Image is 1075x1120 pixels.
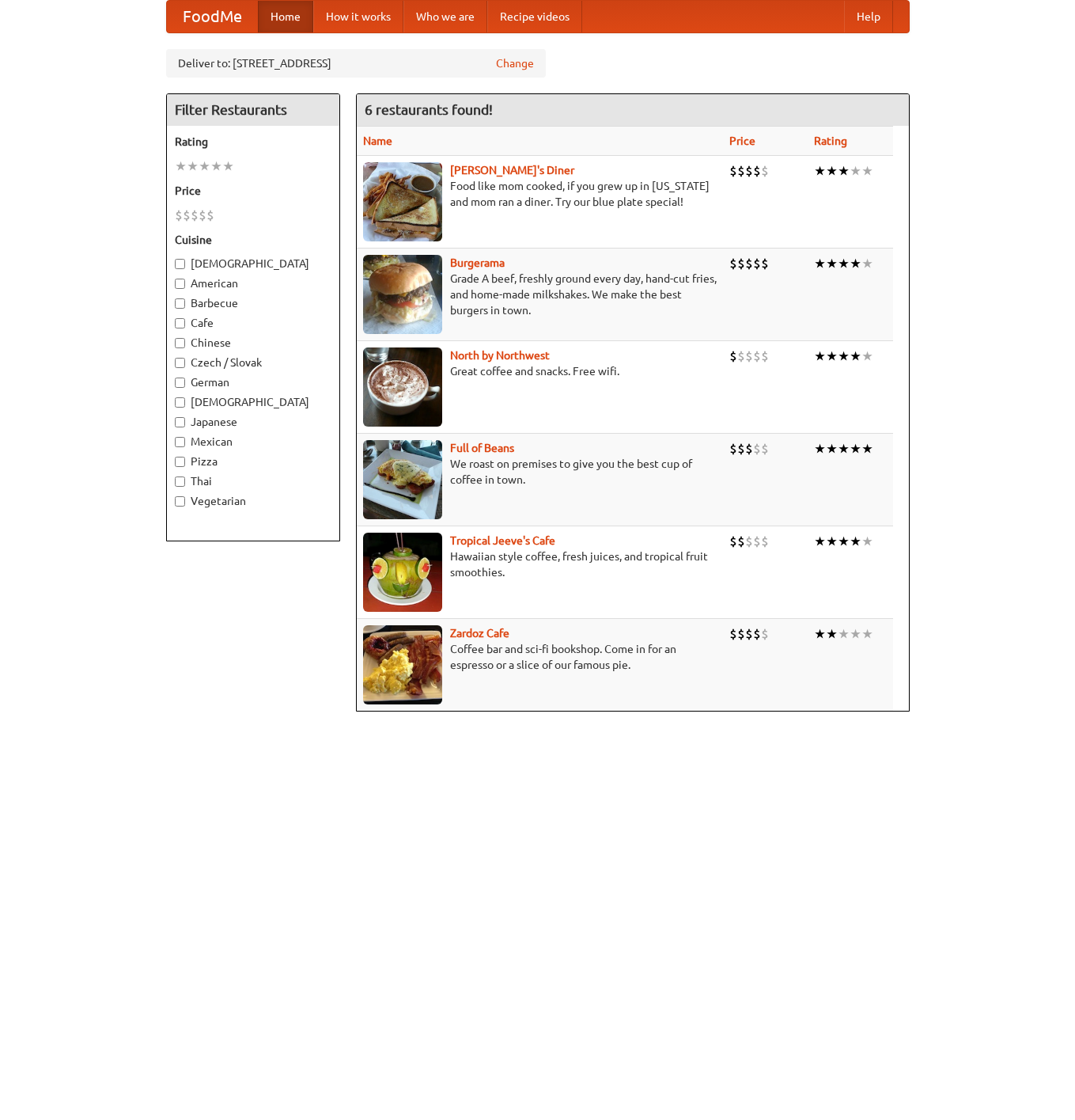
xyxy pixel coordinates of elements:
[175,275,331,291] label: American
[753,162,761,180] li: $
[753,533,761,550] li: $
[175,358,185,368] input: Czech / Slovak
[745,162,753,180] li: $
[814,135,847,147] a: Rating
[729,162,737,180] li: $
[761,255,769,272] li: $
[167,1,258,32] a: FoodMe
[363,641,717,673] p: Coffee bar and sci-fi bookshop. Come in for an espresso or a slice of our famous pie.
[175,397,185,408] input: [DEMOGRAPHIC_DATA]
[826,347,838,365] li: ★
[850,625,861,643] li: ★
[175,437,185,447] input: Mexican
[363,178,717,210] p: Food like mom cooked, if you grew up in [US_STATE] and mom ran a diner. Try our blue plate special!
[363,363,717,379] p: Great coffee and snacks. Free wifi.
[814,162,826,180] li: ★
[175,207,183,224] li: $
[187,158,199,175] li: ★
[175,134,331,150] h5: Rating
[814,255,826,272] li: ★
[844,1,893,32] a: Help
[826,533,838,550] li: ★
[199,158,210,175] li: ★
[363,456,717,488] p: We roast on premises to give you the best cup of coffee in town.
[450,442,514,454] a: Full of Beans
[258,1,313,32] a: Home
[450,534,555,547] a: Tropical Jeeve's Cafe
[753,625,761,643] li: $
[838,625,850,643] li: ★
[175,374,331,390] label: German
[826,440,838,457] li: ★
[745,533,753,550] li: $
[175,417,185,427] input: Japanese
[850,347,861,365] li: ★
[363,549,717,580] p: Hawaiian style coffee, fresh juices, and tropical fruit smoothies.
[838,347,850,365] li: ★
[183,207,191,224] li: $
[175,476,185,487] input: Thai
[737,255,745,272] li: $
[737,440,745,457] li: $
[175,259,185,269] input: [DEMOGRAPHIC_DATA]
[175,256,331,271] label: [DEMOGRAPHIC_DATA]
[199,207,206,224] li: $
[175,473,331,489] label: Thai
[850,162,861,180] li: ★
[175,318,185,328] input: Cafe
[850,255,861,272] li: ★
[175,394,331,410] label: [DEMOGRAPHIC_DATA]
[167,94,339,126] h4: Filter Restaurants
[850,533,861,550] li: ★
[175,434,331,450] label: Mexican
[496,55,534,71] a: Change
[838,533,850,550] li: ★
[175,457,185,467] input: Pizza
[175,338,185,348] input: Chinese
[745,440,753,457] li: $
[753,440,761,457] li: $
[175,378,185,388] input: German
[737,347,745,365] li: $
[729,135,755,147] a: Price
[175,298,185,309] input: Barbecue
[363,135,392,147] a: Name
[210,158,222,175] li: ★
[745,625,753,643] li: $
[826,625,838,643] li: ★
[363,533,442,612] img: jeeves.jpg
[761,440,769,457] li: $
[175,493,331,509] label: Vegetarian
[838,255,850,272] li: ★
[729,440,737,457] li: $
[450,349,550,362] a: North by Northwest
[753,347,761,365] li: $
[761,625,769,643] li: $
[814,625,826,643] li: ★
[861,162,873,180] li: ★
[175,496,185,507] input: Vegetarian
[363,255,442,334] img: burgerama.jpg
[450,164,574,177] a: [PERSON_NAME]'s Diner
[222,158,234,175] li: ★
[175,279,185,289] input: American
[861,440,873,457] li: ★
[745,255,753,272] li: $
[729,533,737,550] li: $
[814,533,826,550] li: ★
[191,207,199,224] li: $
[450,256,505,269] a: Burgerama
[363,271,717,318] p: Grade A beef, freshly ground every day, hand-cut fries, and home-made milkshakes. We make the bes...
[450,627,509,640] a: Zardoz Cafe
[363,440,442,519] img: beans.jpg
[814,440,826,457] li: ★
[761,347,769,365] li: $
[363,347,442,427] img: north.jpg
[175,232,331,248] h5: Cuisine
[175,454,331,469] label: Pizza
